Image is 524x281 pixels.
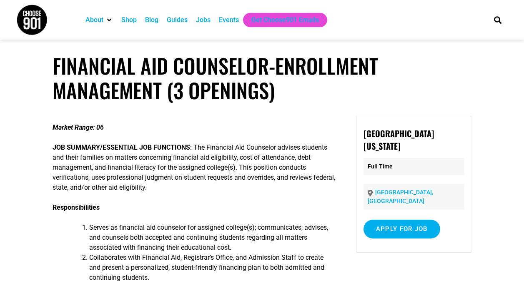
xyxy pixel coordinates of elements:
strong: [GEOGRAPHIC_DATA][US_STATE] [364,127,434,152]
p: : The Financial Aid Counselor advises students and their families on matters concerning financial... [53,143,336,193]
p: Full Time [364,158,464,175]
a: [GEOGRAPHIC_DATA], [GEOGRAPHIC_DATA] [368,189,433,204]
strong: Market Range: 06 [53,123,104,131]
li: Serves as financial aid counselor for assigned college(s); communicates, advises, and counsels bo... [89,223,336,253]
a: Guides [167,15,188,25]
strong: Responsibilities [53,203,100,211]
a: Blog [145,15,158,25]
a: Events [219,15,239,25]
a: Shop [121,15,137,25]
a: About [85,15,103,25]
nav: Main nav [81,13,480,27]
div: Search [491,13,504,27]
strong: JOB SUMMARY/ESSENTIAL JOB FUNCTIONS [53,143,190,151]
div: About [81,13,117,27]
a: Jobs [196,15,211,25]
input: Apply for job [364,220,440,238]
a: Get Choose901 Emails [251,15,319,25]
h1: Financial Aid Counselor-Enrollment Management (3 Openings) [53,53,472,103]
